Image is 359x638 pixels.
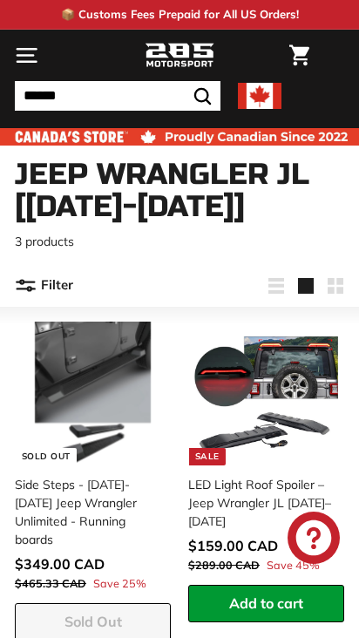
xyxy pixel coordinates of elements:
[189,448,226,465] div: Sale
[16,448,77,465] div: Sold Out
[15,81,220,111] input: Search
[15,555,105,573] span: $349.00 CAD
[15,576,86,590] span: $465.33 CAD
[267,557,320,574] span: Save 45%
[188,316,344,585] a: Sale LED Light Roof Spoiler – Jeep Wrangler JL [DATE]–[DATE] Save 45%
[188,585,344,622] button: Add to cart
[282,512,345,568] inbox-online-store-chat: Shopify online store chat
[229,594,303,612] span: Add to cart
[15,233,344,251] p: 3 products
[15,159,344,224] h1: Jeep Wrangler JL [[DATE]-[DATE]]
[281,31,318,80] a: Cart
[15,476,160,549] div: Side Steps - [DATE]-[DATE] Jeep Wrangler Unlimited - Running boards
[188,537,278,554] span: $159.00 CAD
[93,575,146,592] span: Save 25%
[188,476,334,531] div: LED Light Roof Spoiler – Jeep Wrangler JL [DATE]–[DATE]
[61,6,299,24] p: 📦 Customs Fees Prepaid for All US Orders!
[188,558,260,572] span: $289.00 CAD
[15,265,73,307] button: Filter
[145,41,214,71] img: Logo_285_Motorsport_areodynamics_components
[15,316,171,603] a: Sold Out Side Steps - [DATE]-[DATE] Jeep Wrangler Unlimited - Running boards Save 25%
[64,613,122,630] span: Sold Out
